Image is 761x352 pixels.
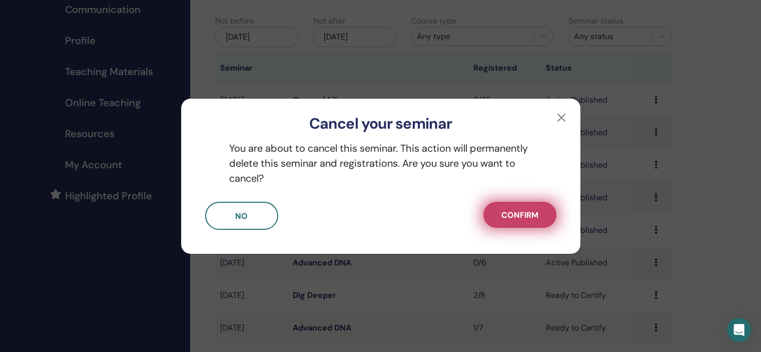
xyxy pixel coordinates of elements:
span: No [235,211,248,221]
span: Confirm [501,210,538,220]
h3: Cancel your seminar [197,115,564,133]
button: No [205,202,278,230]
button: Confirm [483,202,556,228]
p: You are about to cancel this seminar. This action will permanently delete this seminar and regist... [205,141,556,186]
div: Open Intercom Messenger [727,318,751,342]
